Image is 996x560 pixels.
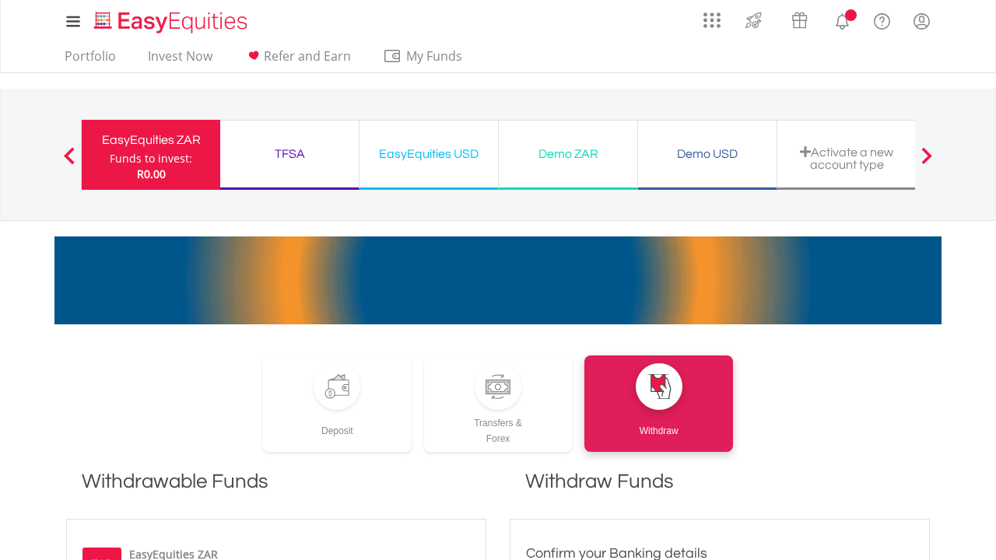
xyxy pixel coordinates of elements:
[230,143,349,165] div: TFSA
[584,410,733,439] div: Withdraw
[91,129,211,151] div: EasyEquities ZAR
[137,166,166,181] span: R0.00
[510,467,930,511] h1: Withdraw Funds
[66,467,486,511] h1: Withdrawable Funds
[777,4,822,33] a: Vouchers
[787,8,812,33] img: vouchers-v2.svg
[264,47,351,65] span: Refer and Earn
[424,355,573,452] a: Transfers &Forex
[110,151,192,166] div: Funds to invest:
[383,46,485,66] span: My Funds
[508,143,628,165] div: Demo ZAR
[263,355,412,452] a: Deposit
[58,48,122,72] a: Portfolio
[584,355,733,452] a: Withdraw
[693,4,731,29] a: AppsGrid
[369,143,489,165] div: EasyEquities USD
[142,48,219,72] a: Invest Now
[263,410,412,439] div: Deposit
[424,410,573,446] div: Transfers & Forex
[647,143,767,165] div: Demo USD
[238,48,357,72] a: Refer and Earn
[862,4,902,35] a: FAQ's and Support
[902,4,942,38] a: My Profile
[822,4,862,35] a: Notifications
[88,4,254,35] a: Home page
[787,145,907,171] div: Activate a new account type
[91,9,254,35] img: EasyEquities_Logo.png
[703,12,721,29] img: grid-menu-icon.svg
[54,236,942,324] img: EasyMortage Promotion Banner
[741,8,766,33] img: thrive-v2.svg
